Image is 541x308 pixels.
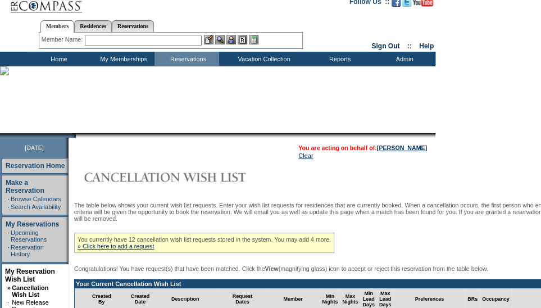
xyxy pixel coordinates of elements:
[90,52,154,66] td: My Memberships
[6,162,65,170] a: Reservation Home
[11,244,44,257] a: Reservation History
[74,20,112,32] a: Residences
[5,268,55,283] a: My Reservation Wish List
[238,35,247,44] img: Reservations
[402,1,411,8] a: Follow us on Twitter
[11,196,61,202] a: Browse Calendars
[371,42,399,50] a: Sign Out
[413,1,433,8] a: Subscribe to our YouTube Channel
[74,233,334,253] div: You currently have 12 cancellation wish list requests stored in the system. You may add 4 more.
[298,152,313,159] a: Clear
[25,52,90,66] td: Home
[377,144,427,151] a: [PERSON_NAME]
[249,35,258,44] img: b_calculator.gif
[306,52,371,66] td: Reports
[12,284,48,298] a: Cancellation Wish List
[204,35,213,44] img: b_edit.gif
[7,284,11,291] b: »
[78,243,154,250] a: » Click here to add a request
[407,42,412,50] span: ::
[298,144,427,151] span: You are acting on behalf of:
[40,20,75,33] a: Members
[72,133,76,138] img: promoShadowLeftCorner.gif
[76,133,77,138] img: blank.gif
[154,52,219,66] td: Reservations
[219,52,306,66] td: Vacation Collection
[42,35,85,44] div: Member Name:
[215,35,225,44] img: View
[419,42,434,50] a: Help
[371,52,435,66] td: Admin
[226,35,236,44] img: Impersonate
[25,144,44,151] span: [DATE]
[11,203,61,210] a: Search Availability
[11,229,47,243] a: Upcoming Reservations
[74,166,299,188] img: Cancellation Wish List
[392,1,401,8] a: Become our fan on Facebook
[8,229,10,243] td: ·
[8,203,10,210] td: ·
[8,196,10,202] td: ·
[265,265,278,272] b: View
[112,20,154,32] a: Reservations
[6,220,59,228] a: My Reservations
[6,179,44,194] a: Make a Reservation
[8,244,10,257] td: ·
